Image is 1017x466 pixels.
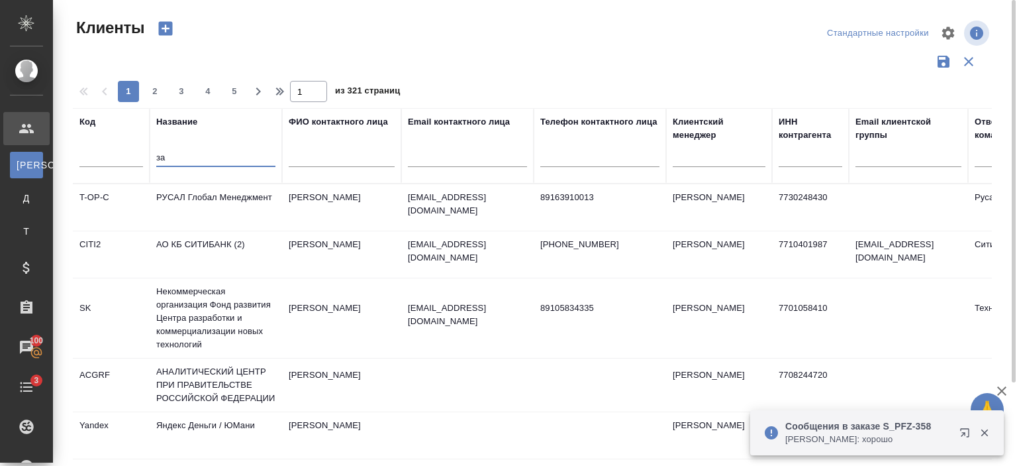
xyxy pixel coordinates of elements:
button: 2 [144,81,166,102]
td: [PERSON_NAME] [282,184,401,231]
div: Телефон контактного лица [540,115,657,129]
button: 🙏 [971,393,1004,426]
p: [PERSON_NAME]: хорошо [785,433,951,446]
span: 3 [26,374,46,387]
td: Yandex [73,412,150,459]
a: Д [10,185,43,211]
td: [PERSON_NAME] [282,362,401,408]
span: 🙏 [976,396,998,424]
button: Закрыть [971,427,998,439]
td: [PERSON_NAME] [666,412,772,459]
p: [EMAIL_ADDRESS][DOMAIN_NAME] [408,238,527,264]
button: Сбросить фильтры [956,49,981,74]
td: ACGRF [73,362,150,408]
td: 7701058410 [772,295,849,341]
div: Название [156,115,197,129]
td: [PERSON_NAME] [666,231,772,278]
td: T-OP-C [73,184,150,231]
a: 100 [3,331,50,364]
td: 7730248430 [772,184,849,231]
td: SK [73,295,150,341]
p: 89105834335 [540,302,659,315]
span: Д [17,192,36,205]
p: 89163910013 [540,191,659,204]
span: Настроить таблицу [932,17,964,49]
td: [PERSON_NAME] [666,362,772,408]
span: 4 [197,85,218,98]
p: [EMAIL_ADDRESS][DOMAIN_NAME] [408,302,527,328]
div: ФИО контактного лица [289,115,388,129]
a: 3 [3,371,50,404]
td: Яндекс Деньги / ЮМани [150,412,282,459]
td: АО КБ СИТИБАНК (2) [150,231,282,278]
td: Некоммерческая организация Фонд развития Центра разработки и коммерциализации новых технологий [150,278,282,358]
td: 7708244720 [772,362,849,408]
td: РУСАЛ Глобал Менеджмент [150,184,282,231]
button: 4 [197,81,218,102]
button: 5 [224,81,245,102]
a: Т [10,218,43,245]
div: ИНН контрагента [779,115,842,142]
div: Клиентский менеджер [673,115,765,142]
span: 3 [171,85,192,98]
span: [PERSON_NAME] [17,158,36,172]
div: Код [79,115,95,129]
p: Сообщения в заказе S_PFZ-358 [785,420,951,433]
button: 3 [171,81,192,102]
td: АНАЛИТИЧЕСКИЙ ЦЕНТР ПРИ ПРАВИТЕЛЬСТВЕ РОССИЙСКОЙ ФЕДЕРАЦИИ [150,359,282,412]
span: 5 [224,85,245,98]
div: split button [824,23,932,44]
span: из 321 страниц [335,83,400,102]
td: [PERSON_NAME] [666,184,772,231]
td: [PERSON_NAME] [282,412,401,459]
td: [PERSON_NAME] [666,295,772,341]
td: CITI2 [73,231,150,278]
td: [EMAIL_ADDRESS][DOMAIN_NAME] [849,231,968,278]
div: Email контактного лица [408,115,510,129]
span: Т [17,225,36,238]
p: [EMAIL_ADDRESS][DOMAIN_NAME] [408,191,527,217]
p: [PHONE_NUMBER] [540,238,659,251]
button: Сохранить фильтры [931,49,956,74]
div: Email клиентской группы [855,115,961,142]
button: Открыть в новой вкладке [951,420,983,451]
span: 100 [22,334,52,347]
button: Создать [150,17,181,40]
a: [PERSON_NAME] [10,152,43,178]
span: Клиенты [73,17,144,38]
td: 7710401987 [772,231,849,278]
span: 2 [144,85,166,98]
td: [PERSON_NAME] [282,295,401,341]
td: [PERSON_NAME] [282,231,401,278]
span: Посмотреть информацию [964,21,992,46]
